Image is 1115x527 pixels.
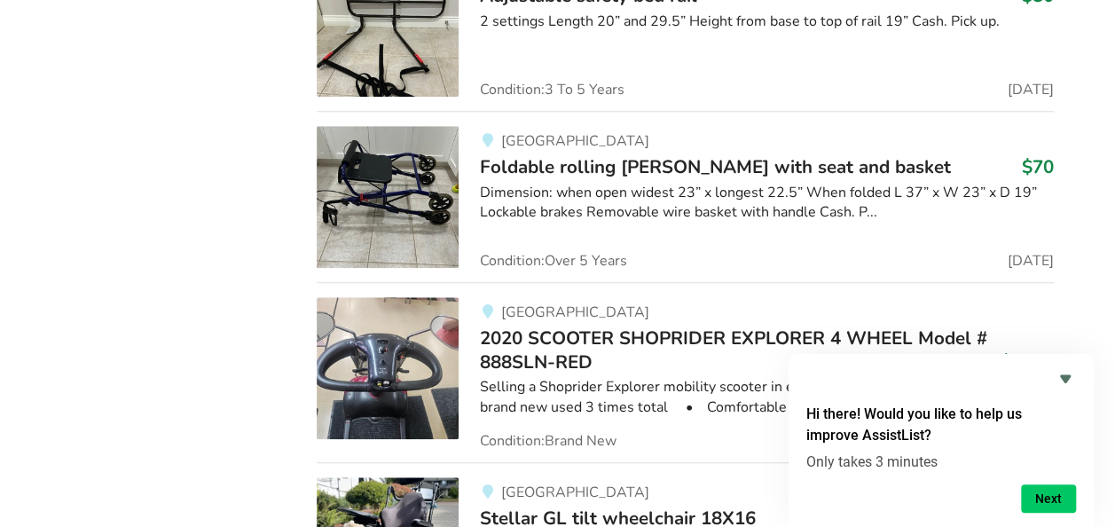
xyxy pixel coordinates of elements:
[317,126,459,268] img: mobility-foldable rolling walker with seat and basket
[480,434,616,448] span: Condition: Brand New
[480,254,627,268] span: Condition: Over 5 Years
[1008,254,1054,268] span: [DATE]
[806,368,1076,513] div: Hi there! Would you like to help us improve AssistList?
[480,154,951,179] span: Foldable rolling [PERSON_NAME] with seat and basket
[480,326,987,374] span: 2020 SCOOTER SHOPRIDER EXPLORER 4 WHEEL Model # 888SLN-RED
[1001,350,1054,374] h3: $2500
[480,183,1054,224] div: Dimension: when open widest 23” x longest 22.5” When folded L 37” x W 23” x D 19” Lockable brakes...
[480,12,1054,32] div: 2 settings Length 20” and 29.5” Height from base to top of rail 19” Cash. Pick up.
[500,131,648,151] span: [GEOGRAPHIC_DATA]
[1022,155,1054,178] h3: $70
[480,83,624,97] span: Condition: 3 To 5 Years
[480,377,1054,418] div: Selling a Shoprider Explorer mobility scooter in excellent working condition. Practically brand n...
[500,303,648,322] span: [GEOGRAPHIC_DATA]
[500,483,648,502] span: [GEOGRAPHIC_DATA]
[806,404,1076,446] h2: Hi there! Would you like to help us improve AssistList?
[1021,484,1076,513] button: Next question
[317,297,459,439] img: mobility-2020 scooter shoprider explorer 4 wheel model # 888sln-red
[806,453,1076,470] p: Only takes 3 minutes
[317,282,1054,462] a: mobility-2020 scooter shoprider explorer 4 wheel model # 888sln-red[GEOGRAPHIC_DATA]2020 SCOOTER ...
[1055,368,1076,389] button: Hide survey
[1008,83,1054,97] span: [DATE]
[317,111,1054,282] a: mobility-foldable rolling walker with seat and basket[GEOGRAPHIC_DATA]Foldable rolling [PERSON_NA...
